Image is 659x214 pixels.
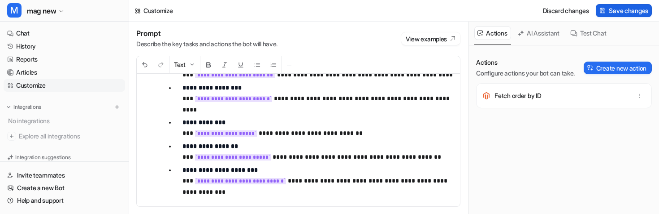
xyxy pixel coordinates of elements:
[221,61,228,68] img: Italic
[254,61,261,68] img: Unordered List
[249,56,265,73] button: Unordered List
[217,56,233,73] button: Italic
[482,91,491,100] img: Fetch order by ID icon
[4,40,125,53] a: History
[19,129,121,143] span: Explore all integrations
[5,104,12,110] img: expand menu
[4,79,125,92] a: Customize
[584,62,652,74] button: Create new action
[494,91,541,100] p: Fetch order by ID
[4,194,125,207] a: Help and support
[143,6,173,15] div: Customize
[200,56,217,73] button: Bold
[157,61,165,68] img: Redo
[4,169,125,182] a: Invite teammates
[188,61,195,68] img: Dropdown Down Arrow
[539,4,593,17] button: Discard changes
[515,26,564,40] button: AI Assistant
[282,56,296,73] button: ─
[237,61,244,68] img: Underline
[4,182,125,194] a: Create a new Bot
[141,61,148,68] img: Undo
[4,103,44,111] button: Integrations
[205,61,212,68] img: Bold
[137,56,153,73] button: Undo
[136,40,277,49] p: Describe the key tasks and actions the bot will have.
[13,103,41,111] p: Integrations
[4,53,125,66] a: Reports
[233,56,249,73] button: Underline
[153,56,169,73] button: Redo
[136,29,277,38] h1: Prompt
[4,27,125,40] a: Chat
[5,113,125,128] div: No integrations
[15,153,70,161] p: Integration suggestions
[270,61,277,68] img: Ordered List
[7,3,22,18] span: M
[476,69,575,78] p: Configure actions your bot can take.
[27,4,56,17] span: mag new
[609,6,648,15] span: Save changes
[474,26,511,40] button: Actions
[265,56,282,73] button: Ordered List
[567,26,610,40] button: Test Chat
[587,65,594,71] img: Create action
[114,104,120,110] img: menu_add.svg
[4,66,125,79] a: Articles
[596,4,652,17] button: Save changes
[401,32,460,45] button: View examples
[476,58,575,67] p: Actions
[169,56,200,73] button: Text
[7,132,16,141] img: explore all integrations
[4,130,125,143] a: Explore all integrations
